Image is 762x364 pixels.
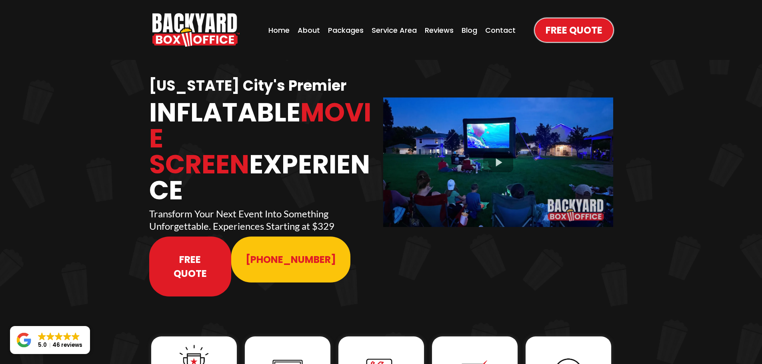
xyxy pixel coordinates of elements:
a: Blog [459,22,480,38]
a: Reviews [422,22,456,38]
span: Free Quote [164,253,217,280]
a: Packages [326,22,366,38]
p: Transform Your Next Event Into Something Unforgettable. Experiences Starting at $329 [149,207,379,232]
a: https://www.backyardboxoffice.com [152,13,240,47]
a: About [295,22,322,38]
span: Free Quote [546,23,602,37]
a: Close GoogleGoogleGoogleGoogleGoogle 5.046 reviews [10,326,90,354]
a: Contact [483,22,518,38]
a: Home [266,22,292,38]
h1: Inflatable Experience [149,99,379,203]
span: Movie Screen [149,94,371,183]
a: Service Area [369,22,419,38]
span: [PHONE_NUMBER] [246,253,336,267]
a: 913-214-1202 [231,237,350,282]
a: Free Quote [535,18,613,42]
img: Backyard Box Office [152,13,240,47]
h1: [US_STATE] City's Premier [149,77,379,95]
a: Free Quote [149,237,232,296]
